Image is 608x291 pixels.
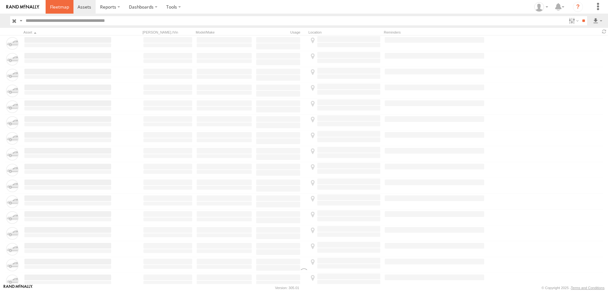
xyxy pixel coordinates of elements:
[255,30,306,35] div: Usage
[541,286,605,290] div: © Copyright 2025 -
[592,16,603,25] label: Export results as...
[18,16,23,25] label: Search Query
[571,286,605,290] a: Terms and Conditions
[573,2,583,12] i: ?
[308,30,381,35] div: Location
[142,30,193,35] div: [PERSON_NAME]./Vin
[600,28,608,35] span: Refresh
[196,30,253,35] div: Model/Make
[384,30,485,35] div: Reminders
[23,30,112,35] div: Click to Sort
[6,5,39,9] img: rand-logo.svg
[3,285,33,291] a: Visit our Website
[275,286,299,290] div: Version: 305.01
[532,2,550,12] div: Tye Clark
[566,16,580,25] label: Search Filter Options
